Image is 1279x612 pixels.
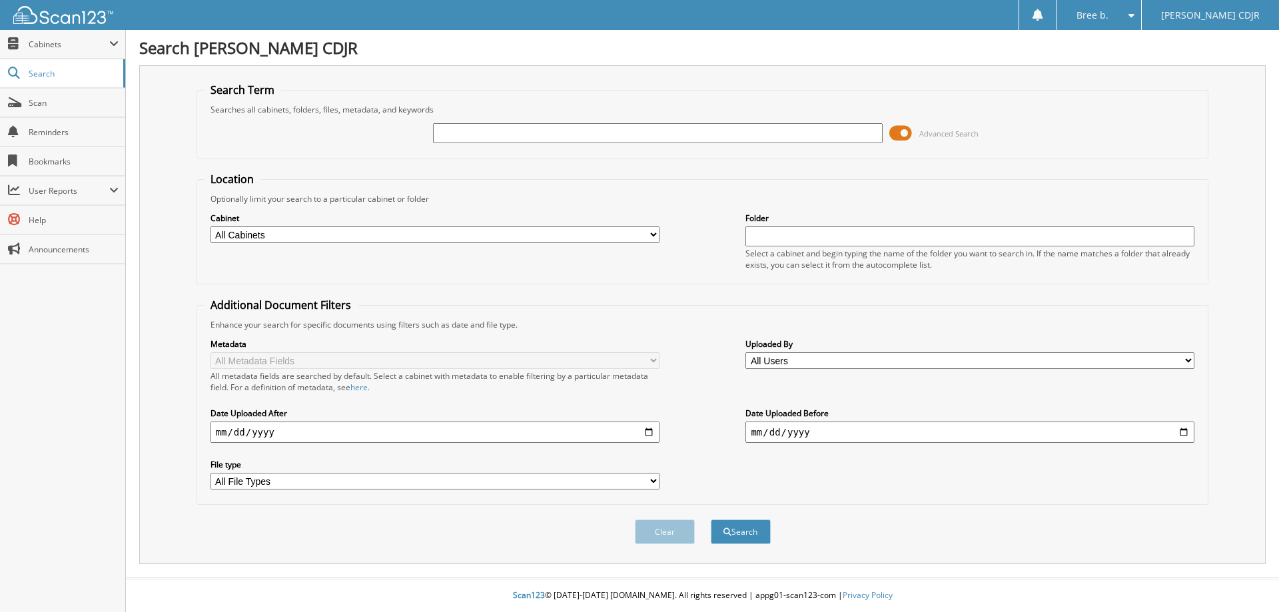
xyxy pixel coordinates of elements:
label: Cabinet [211,212,659,224]
legend: Search Term [204,83,281,97]
span: [PERSON_NAME] CDJR [1161,11,1260,19]
span: Advanced Search [919,129,979,139]
button: Search [711,519,771,544]
a: here [350,382,368,393]
legend: Location [204,172,260,186]
div: Searches all cabinets, folders, files, metadata, and keywords [204,104,1202,115]
a: Privacy Policy [843,589,893,601]
span: Bree b. [1076,11,1108,19]
label: Folder [745,212,1194,224]
span: Search [29,68,117,79]
div: Optionally limit your search to a particular cabinet or folder [204,193,1202,204]
label: Uploaded By [745,338,1194,350]
div: © [DATE]-[DATE] [DOMAIN_NAME]. All rights reserved | appg01-scan123-com | [126,579,1279,612]
label: Date Uploaded Before [745,408,1194,419]
label: Date Uploaded After [211,408,659,419]
span: Scan [29,97,119,109]
span: Cabinets [29,39,109,50]
input: start [211,422,659,443]
span: Bookmarks [29,156,119,167]
button: Clear [635,519,695,544]
input: end [745,422,1194,443]
div: Enhance your search for specific documents using filters such as date and file type. [204,319,1202,330]
span: User Reports [29,185,109,196]
span: Reminders [29,127,119,138]
h1: Search [PERSON_NAME] CDJR [139,37,1266,59]
span: Help [29,214,119,226]
span: Announcements [29,244,119,255]
iframe: Chat Widget [1212,548,1279,612]
img: scan123-logo-white.svg [13,6,113,24]
legend: Additional Document Filters [204,298,358,312]
label: Metadata [211,338,659,350]
label: File type [211,459,659,470]
div: Select a cabinet and begin typing the name of the folder you want to search in. If the name match... [745,248,1194,270]
span: Scan123 [513,589,545,601]
div: All metadata fields are searched by default. Select a cabinet with metadata to enable filtering b... [211,370,659,393]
